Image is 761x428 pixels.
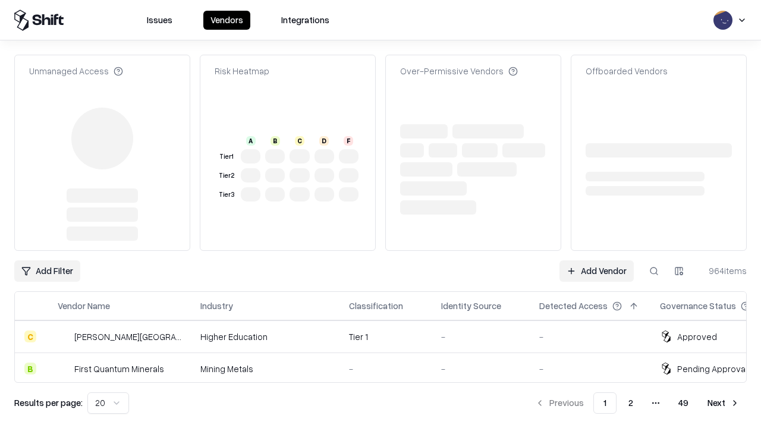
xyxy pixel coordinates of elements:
[274,11,337,30] button: Integrations
[217,190,236,200] div: Tier 3
[140,11,180,30] button: Issues
[441,363,520,375] div: -
[539,300,608,312] div: Detected Access
[349,300,403,312] div: Classification
[58,331,70,342] img: Reichman University
[669,392,698,414] button: 49
[441,300,501,312] div: Identity Source
[677,331,717,343] div: Approved
[319,136,329,146] div: D
[14,260,80,282] button: Add Filter
[619,392,643,414] button: 2
[660,300,736,312] div: Governance Status
[246,136,256,146] div: A
[699,265,747,277] div: 964 items
[344,136,353,146] div: F
[349,331,422,343] div: Tier 1
[677,363,747,375] div: Pending Approval
[74,331,181,343] div: [PERSON_NAME][GEOGRAPHIC_DATA]
[539,363,641,375] div: -
[441,331,520,343] div: -
[74,363,164,375] div: First Quantum Minerals
[14,396,83,409] p: Results per page:
[400,65,518,77] div: Over-Permissive Vendors
[200,363,330,375] div: Mining Metals
[271,136,280,146] div: B
[559,260,634,282] a: Add Vendor
[217,152,236,162] div: Tier 1
[58,300,110,312] div: Vendor Name
[349,363,422,375] div: -
[539,331,641,343] div: -
[295,136,304,146] div: C
[700,392,747,414] button: Next
[24,331,36,342] div: C
[200,331,330,343] div: Higher Education
[58,363,70,374] img: First Quantum Minerals
[215,65,269,77] div: Risk Heatmap
[217,171,236,181] div: Tier 2
[586,65,668,77] div: Offboarded Vendors
[24,363,36,374] div: B
[593,392,617,414] button: 1
[203,11,250,30] button: Vendors
[200,300,233,312] div: Industry
[528,392,747,414] nav: pagination
[29,65,123,77] div: Unmanaged Access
